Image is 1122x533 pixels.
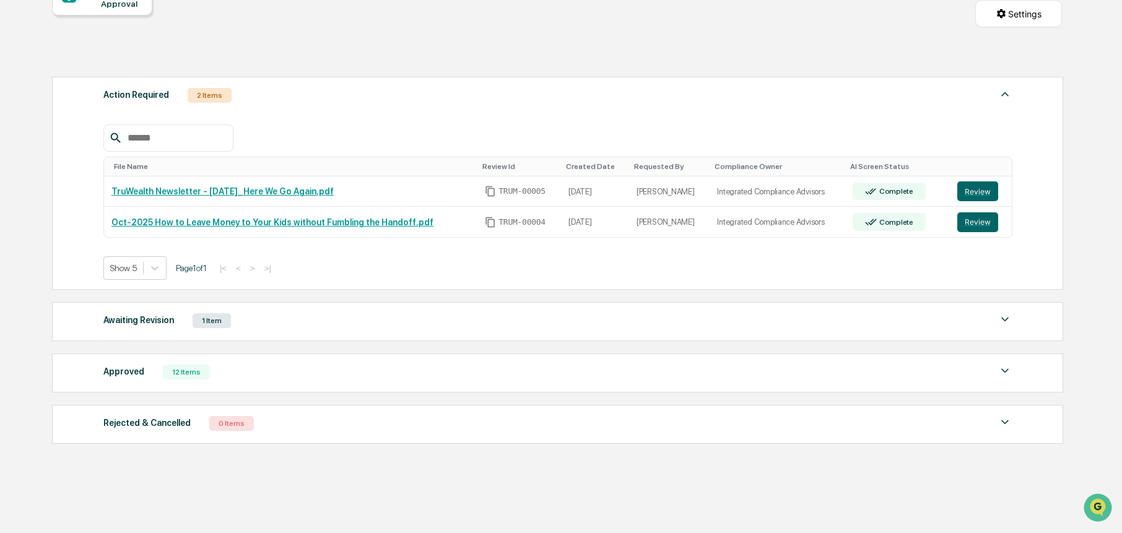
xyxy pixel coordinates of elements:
[957,181,998,201] button: Review
[246,263,259,274] button: >
[566,162,624,171] div: Toggle SortBy
[498,186,546,196] span: TRUM-00005
[561,176,629,207] td: [DATE]
[960,162,1007,171] div: Toggle SortBy
[42,107,157,117] div: We're available if you need us!
[957,212,1004,232] a: Review
[485,186,496,197] span: Copy Id
[12,157,22,167] div: 🖐️
[561,207,629,237] td: [DATE]
[998,415,1012,430] img: caret
[634,162,705,171] div: Toggle SortBy
[103,363,144,379] div: Approved
[209,416,254,431] div: 0 Items
[12,26,225,46] p: How can we help?
[1082,492,1116,526] iframe: Open customer support
[193,313,231,328] div: 1 Item
[25,180,78,192] span: Data Lookup
[103,415,191,431] div: Rejected & Cancelled
[42,95,203,107] div: Start new chat
[998,363,1012,378] img: caret
[216,263,230,274] button: |<
[103,87,169,103] div: Action Required
[957,181,1004,201] a: Review
[211,98,225,113] button: Start new chat
[629,176,710,207] td: [PERSON_NAME]
[111,217,433,227] a: Oct-2025 How to Leave Money to Your Kids without Fumbling the Handoff.pdf
[176,263,207,273] span: Page 1 of 1
[103,312,174,328] div: Awaiting Revision
[482,162,556,171] div: Toggle SortBy
[111,186,334,196] a: TruWealth Newsletter - [DATE]_ Here We Go Again.pdf
[87,209,150,219] a: Powered byPylon
[163,365,210,379] div: 12 Items
[7,175,83,197] a: 🔎Data Lookup
[850,162,945,171] div: Toggle SortBy
[232,263,245,274] button: <
[25,156,80,168] span: Preclearance
[710,176,845,207] td: Integrated Compliance Advisors
[710,207,845,237] td: Integrated Compliance Advisors
[188,88,232,103] div: 2 Items
[998,312,1012,327] img: caret
[485,217,496,228] span: Copy Id
[998,87,1012,102] img: caret
[85,151,159,173] a: 🗄️Attestations
[12,181,22,191] div: 🔎
[102,156,154,168] span: Attestations
[114,162,472,171] div: Toggle SortBy
[90,157,100,167] div: 🗄️
[12,95,35,117] img: 1746055101610-c473b297-6a78-478c-a979-82029cc54cd1
[498,217,546,227] span: TRUM-00004
[629,207,710,237] td: [PERSON_NAME]
[261,263,275,274] button: >|
[957,212,998,232] button: Review
[7,151,85,173] a: 🖐️Preclearance
[123,210,150,219] span: Pylon
[715,162,840,171] div: Toggle SortBy
[877,218,913,227] div: Complete
[877,187,913,196] div: Complete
